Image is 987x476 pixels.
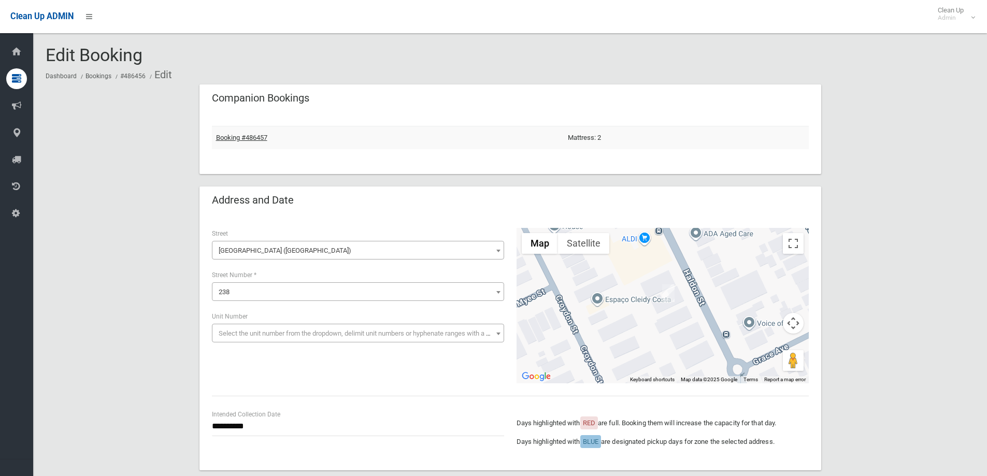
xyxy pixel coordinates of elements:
[630,376,675,383] button: Keyboard shortcuts
[120,73,146,80] a: #486456
[219,288,230,296] span: 238
[681,377,737,382] span: Map data ©2025 Google
[583,419,595,427] span: RED
[46,73,77,80] a: Dashboard
[216,134,267,141] a: Booking #486457
[199,88,322,108] header: Companion Bookings
[199,190,306,210] header: Address and Date
[564,126,809,149] td: Mattress: 2
[583,438,598,445] span: BLUE
[517,436,809,448] p: Days highlighted with are designated pickup days for zone the selected address.
[10,11,74,21] span: Clean Up ADMIN
[519,370,553,383] img: Google
[214,285,502,299] span: 238
[85,73,111,80] a: Bookings
[517,417,809,429] p: Days highlighted with are full. Booking them will increase the capacity for that day.
[662,284,675,302] div: 238 Haldon Street, LAKEMBA NSW 2195
[938,14,964,22] small: Admin
[933,6,974,22] span: Clean Up
[212,241,504,259] span: Haldon Street (LAKEMBA 2195)
[783,350,804,371] button: Drag Pegman onto the map to open Street View
[46,45,142,65] span: Edit Booking
[212,282,504,301] span: 238
[743,377,758,382] a: Terms (opens in new tab)
[783,313,804,334] button: Map camera controls
[214,243,502,258] span: Haldon Street (LAKEMBA 2195)
[764,377,806,382] a: Report a map error
[147,65,172,84] li: Edit
[522,233,558,254] button: Show street map
[558,233,609,254] button: Show satellite imagery
[219,329,508,337] span: Select the unit number from the dropdown, delimit unit numbers or hyphenate ranges with a comma
[783,233,804,254] button: Toggle fullscreen view
[519,370,553,383] a: Open this area in Google Maps (opens a new window)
